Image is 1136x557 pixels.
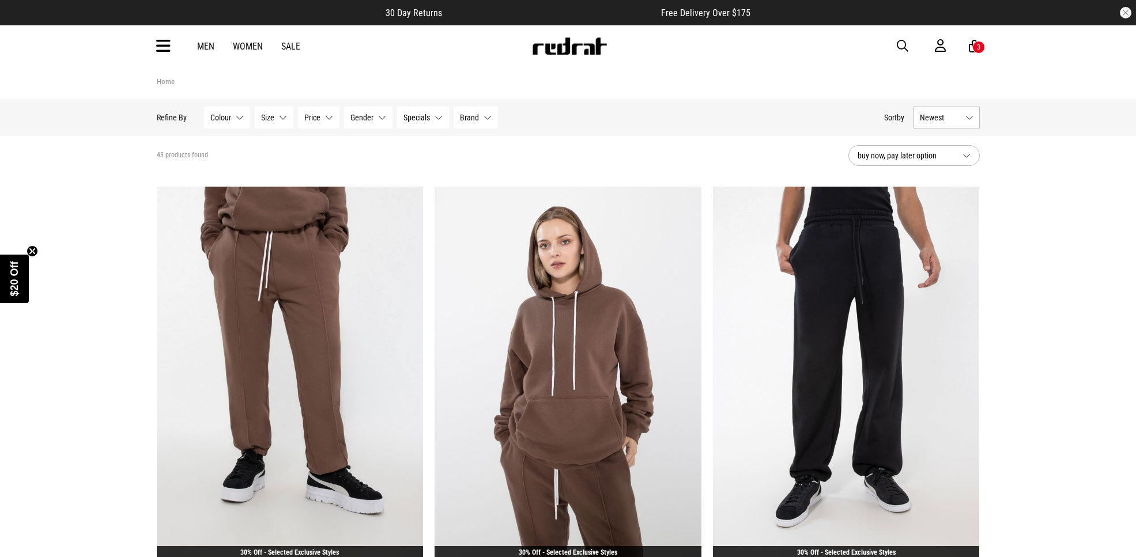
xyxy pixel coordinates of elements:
span: Specials [403,113,430,122]
a: Sale [281,41,300,52]
button: Colour [204,107,250,128]
span: Newest [920,113,961,122]
span: Gender [350,113,373,122]
span: Free Delivery Over $175 [661,7,750,18]
a: Women [233,41,263,52]
span: by [897,113,904,122]
button: Close teaser [27,245,38,257]
span: 30 Day Returns [386,7,442,18]
button: buy now, pay later option [848,145,980,166]
a: Home [157,77,175,86]
span: Brand [460,113,479,122]
button: Price [298,107,339,128]
p: Refine By [157,113,187,122]
span: $20 Off [9,261,20,296]
a: 30% Off - Selected Exclusive Styles [240,548,339,556]
a: Men [197,41,214,52]
span: Size [261,113,274,122]
span: Price [304,113,320,122]
button: Sortby [884,111,904,124]
span: buy now, pay later option [858,149,953,162]
button: Specials [397,107,449,128]
img: Redrat logo [531,37,607,55]
iframe: LiveChat chat widget [1088,509,1136,557]
button: Brand [454,107,498,128]
div: 3 [977,43,980,51]
a: 30% Off - Selected Exclusive Styles [797,548,896,556]
iframe: Customer reviews powered by Trustpilot [465,7,638,18]
span: 43 products found [157,151,208,160]
button: Size [255,107,293,128]
a: 30% Off - Selected Exclusive Styles [519,548,617,556]
button: Gender [344,107,392,128]
button: Newest [914,107,980,128]
span: Colour [210,113,231,122]
a: 3 [969,40,980,52]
